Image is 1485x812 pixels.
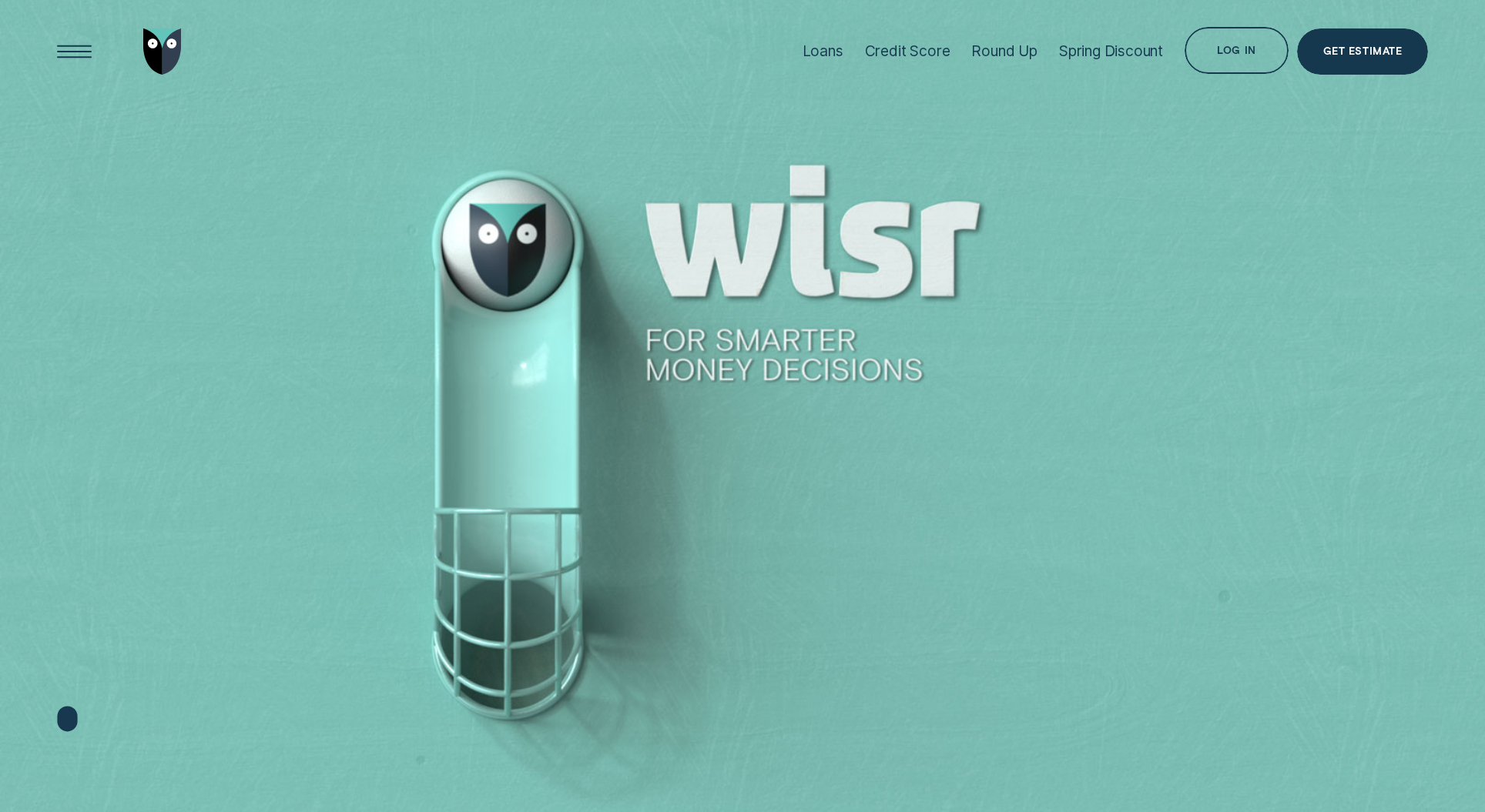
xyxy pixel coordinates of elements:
[143,28,183,75] img: Wisr
[1297,28,1428,75] a: Get Estimate
[51,28,98,75] button: Open Menu
[803,42,843,60] div: Loans
[971,42,1037,60] div: Round Up
[1185,27,1289,74] button: Log in
[865,42,950,60] div: Credit Score
[1059,42,1163,60] div: Spring Discount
